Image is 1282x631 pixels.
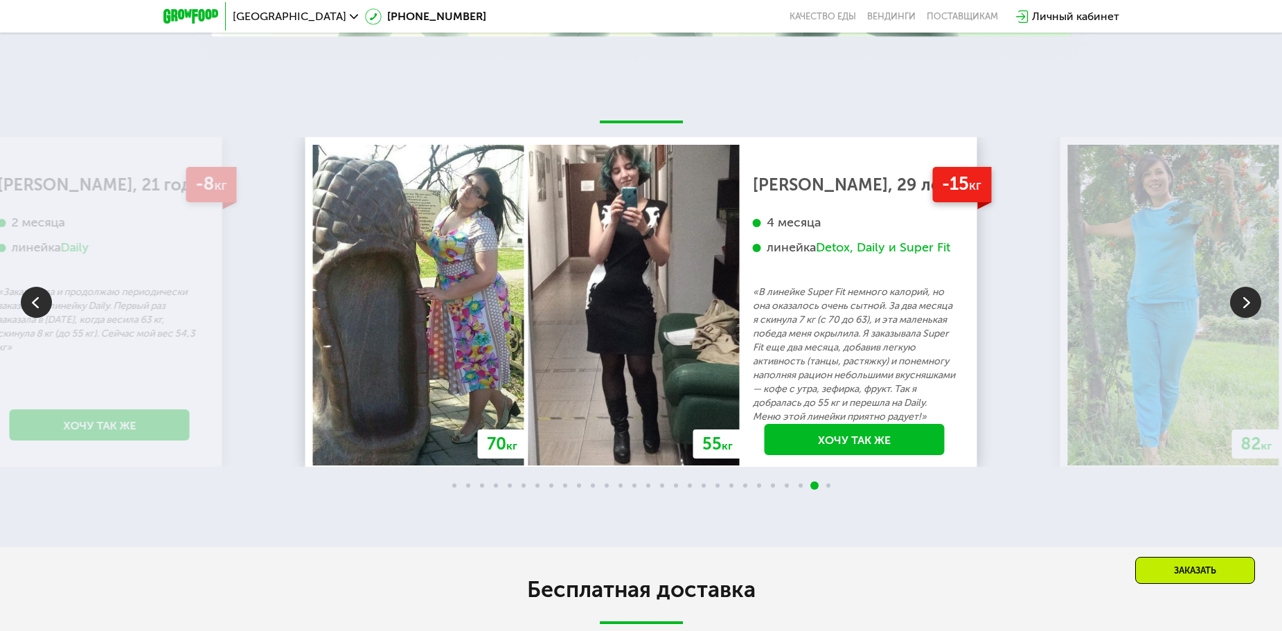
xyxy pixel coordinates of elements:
[693,429,742,459] div: 55
[478,429,526,459] div: 70
[765,424,945,455] a: Хочу так же
[233,11,346,22] span: [GEOGRAPHIC_DATA]
[1135,557,1255,584] div: Заказать
[753,215,956,231] div: 4 месяца
[506,439,517,452] span: кг
[932,167,991,202] div: -15
[186,167,236,202] div: -8
[753,178,956,192] div: [PERSON_NAME], 29 лет
[1032,8,1119,25] div: Личный кабинет
[253,576,1029,603] h2: Бесплатная доставка
[969,177,981,193] span: кг
[867,11,916,22] a: Вендинги
[816,240,950,256] div: Detox, Daily и Super Fit
[10,409,190,441] a: Хочу так же
[21,287,52,318] img: Slide left
[1232,429,1281,459] div: 82
[927,11,998,22] div: поставщикам
[365,8,486,25] a: [PHONE_NUMBER]
[214,177,226,193] span: кг
[753,240,956,256] div: линейка
[722,439,733,452] span: кг
[1261,439,1272,452] span: кг
[61,240,89,256] div: Daily
[1230,287,1261,318] img: Slide right
[753,285,956,424] p: «В линейке Super Fit немного калорий, но она оказалось очень сытной. За два месяца я скинула 7 кг...
[790,11,856,22] a: Качество еды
